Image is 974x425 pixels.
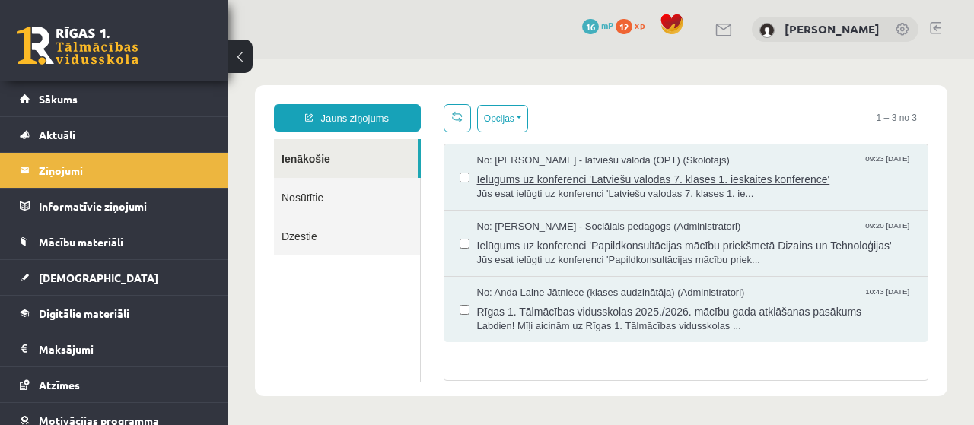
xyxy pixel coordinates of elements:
[39,271,158,284] span: [DEMOGRAPHIC_DATA]
[46,119,192,158] a: Nosūtītie
[582,19,613,31] a: 16 mP
[759,23,775,38] img: Jānis Caucis
[39,128,75,141] span: Aktuāli
[249,128,685,143] span: Jūs esat ielūgti uz konferenci 'Latviešu valodas 7. klases 1. ie...
[249,46,300,74] button: Opcijas
[249,261,685,275] span: Labdien! Mīļi aicinām uz Rīgas 1. Tālmācības vidusskolas ...
[249,161,685,208] a: No: [PERSON_NAME] - Sociālais pedagogs (Administratori) 09:20 [DATE] Ielūgums uz konferenci 'Papi...
[249,95,501,109] span: No: [PERSON_NAME] - latviešu valoda (OPT) (Skolotājs)
[46,158,192,197] a: Dzēstie
[249,195,685,209] span: Jūs esat ielūgti uz konferenci 'Papildkonsultācijas mācību priek...
[637,161,684,173] span: 09:20 [DATE]
[39,189,209,224] legend: Informatīvie ziņojumi
[20,81,209,116] a: Sākums
[249,242,685,261] span: Rīgas 1. Tālmācības vidusskolas 2025./2026. mācību gada atklāšanas pasākums
[637,95,684,106] span: 09:23 [DATE]
[582,19,599,34] span: 16
[20,296,209,331] a: Digitālie materiāli
[39,378,80,392] span: Atzīmes
[785,21,880,36] a: [PERSON_NAME]
[20,367,209,402] a: Atzīmes
[17,27,138,65] a: Rīgas 1. Tālmācības vidusskola
[249,227,517,242] span: No: Anda Laine Jātniece (klases audzinātāja) (Administratori)
[249,227,685,274] a: No: Anda Laine Jātniece (klases audzinātāja) (Administratori) 10:43 [DATE] Rīgas 1. Tālmācības vi...
[637,227,684,239] span: 10:43 [DATE]
[20,224,209,259] a: Mācību materiāli
[635,19,645,31] span: xp
[601,19,613,31] span: mP
[39,306,129,320] span: Digitālie materiāli
[637,46,700,73] span: 1 – 3 no 3
[20,260,209,295] a: [DEMOGRAPHIC_DATA]
[39,153,209,188] legend: Ziņojumi
[39,92,78,106] span: Sākums
[249,161,513,176] span: No: [PERSON_NAME] - Sociālais pedagogs (Administratori)
[249,109,685,128] span: Ielūgums uz konferenci 'Latviešu valodas 7. klases 1. ieskaites konference'
[46,81,189,119] a: Ienākošie
[249,176,685,195] span: Ielūgums uz konferenci 'Papildkonsultācijas mācību priekšmetā Dizains un Tehnoloģijas'
[249,95,685,142] a: No: [PERSON_NAME] - latviešu valoda (OPT) (Skolotājs) 09:23 [DATE] Ielūgums uz konferenci 'Latvie...
[616,19,632,34] span: 12
[46,46,193,73] a: Jauns ziņojums
[20,117,209,152] a: Aktuāli
[39,331,209,366] legend: Maksājumi
[39,235,123,249] span: Mācību materiāli
[616,19,652,31] a: 12 xp
[20,189,209,224] a: Informatīvie ziņojumi
[20,153,209,188] a: Ziņojumi
[20,331,209,366] a: Maksājumi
